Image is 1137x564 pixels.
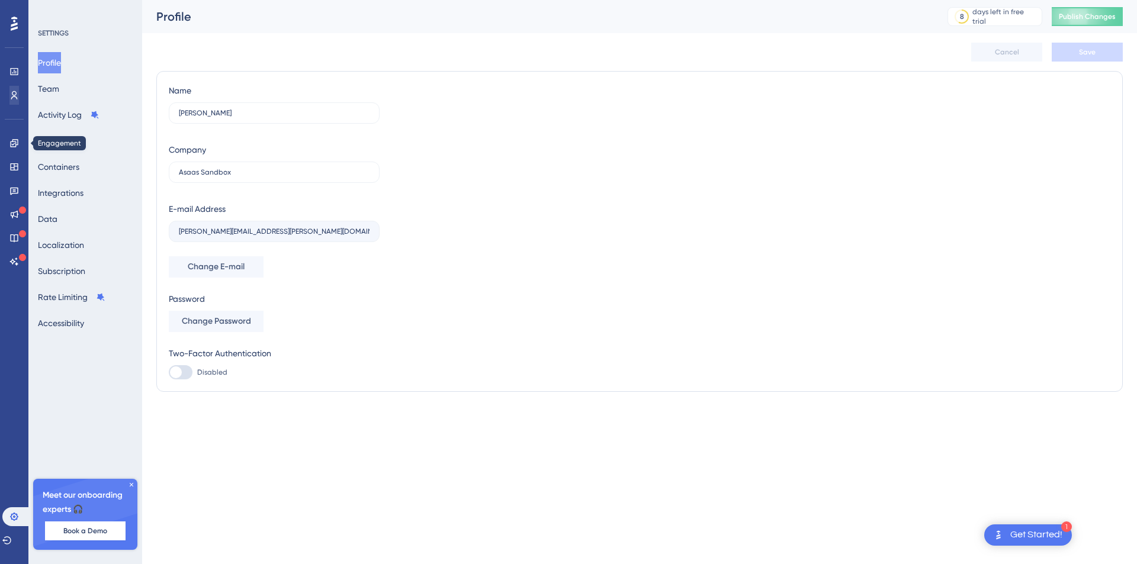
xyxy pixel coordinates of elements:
[38,130,79,152] button: Installation
[38,78,59,99] button: Team
[169,311,264,332] button: Change Password
[1079,47,1096,57] span: Save
[1052,7,1123,26] button: Publish Changes
[169,83,191,98] div: Name
[38,28,134,38] div: SETTINGS
[169,346,380,360] div: Two-Factor Authentication
[182,314,251,328] span: Change Password
[38,312,84,334] button: Accessibility
[179,227,370,236] input: E-mail Address
[971,43,1042,62] button: Cancel
[38,234,84,256] button: Localization
[1059,12,1116,21] span: Publish Changes
[45,521,126,540] button: Book a Demo
[169,256,264,278] button: Change E-mail
[995,47,1019,57] span: Cancel
[63,526,107,536] span: Book a Demo
[991,528,1006,542] img: launcher-image-alternative-text
[1052,43,1123,62] button: Save
[38,260,85,282] button: Subscription
[38,182,83,204] button: Integrations
[38,208,57,230] button: Data
[188,260,245,274] span: Change E-mail
[169,143,206,157] div: Company
[179,109,370,117] input: Name Surname
[169,292,380,306] div: Password
[38,286,105,308] button: Rate Limiting
[1010,528,1062,542] div: Get Started!
[960,12,964,21] div: 8
[38,156,79,178] button: Containers
[38,52,61,73] button: Profile
[38,104,99,125] button: Activity Log
[1061,521,1072,532] div: 1
[43,488,128,517] span: Meet our onboarding experts 🎧
[984,524,1072,546] div: Open Get Started! checklist, remaining modules: 1
[179,168,370,176] input: Company Name
[197,368,227,377] span: Disabled
[972,7,1038,26] div: days left in free trial
[169,202,226,216] div: E-mail Address
[156,8,918,25] div: Profile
